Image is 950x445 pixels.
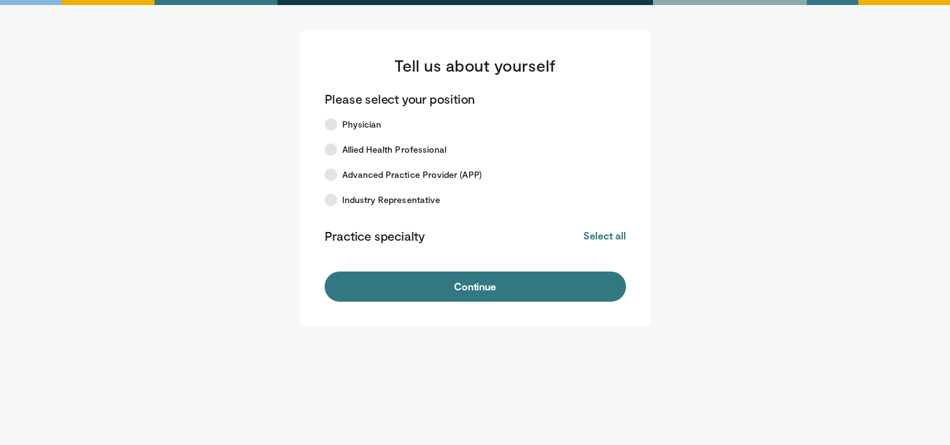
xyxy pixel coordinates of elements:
[325,55,626,75] h3: Tell us about yourself
[325,228,425,244] p: Practice specialty
[583,229,625,243] button: Select all
[342,194,441,206] span: Industry Representative
[325,91,475,107] p: Please select your position
[342,118,382,131] span: Physician
[325,272,626,302] button: Continue
[342,143,447,156] span: Allied Health Professional
[342,168,482,181] span: Advanced Practice Provider (APP)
